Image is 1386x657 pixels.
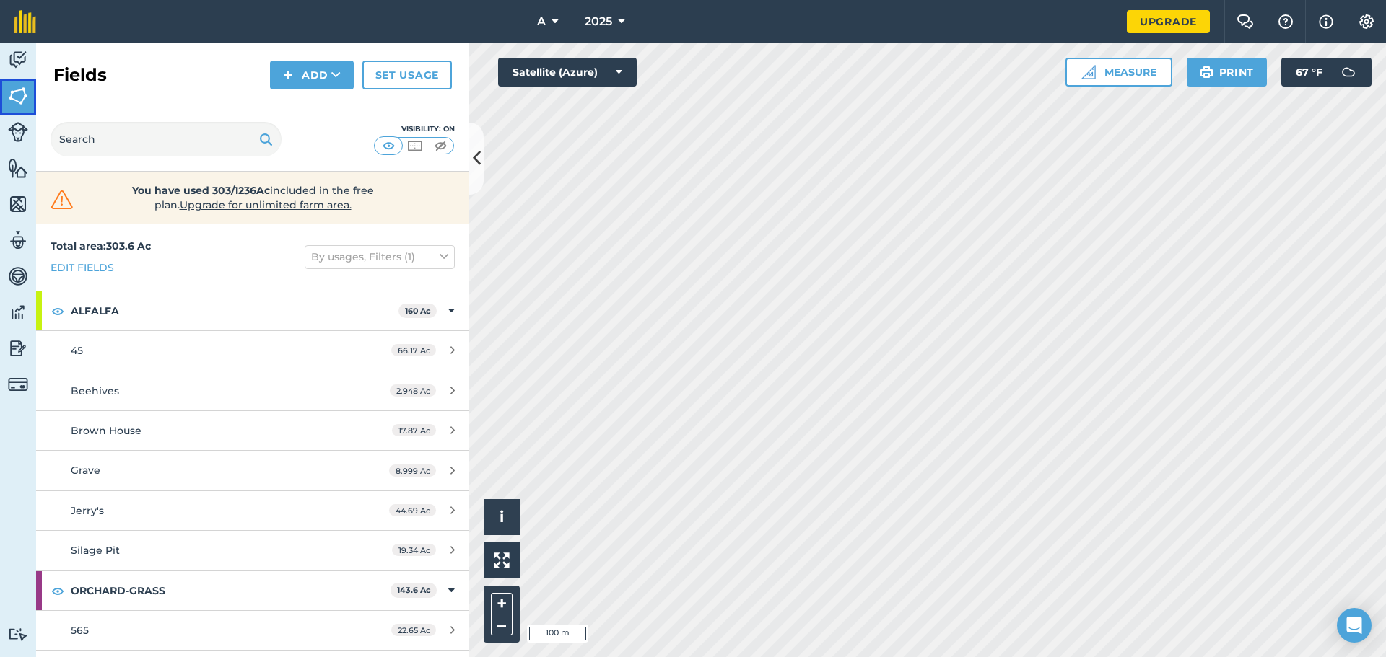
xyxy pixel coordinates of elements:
[71,291,398,330] strong: ALFALFA
[51,302,64,319] img: svg+xml;base64,PHN2ZyB4bWxucz0iaHR0cDovL3d3dy53My5vcmcvMjAwMC9zdmciIHdpZHRoPSIxOCIgaGVpZ2h0PSIyNC...
[53,63,107,87] h2: Fields
[71,344,83,357] span: 45
[14,10,36,33] img: fieldmargin Logo
[1277,14,1294,29] img: A question mark icon
[8,627,28,641] img: svg+xml;base64,PD94bWwgdmVyc2lvbj0iMS4wIiBlbmNvZGluZz0idXRmLTgiPz4KPCEtLSBHZW5lcmF0b3I6IEFkb2JlIE...
[36,371,469,410] a: Beehives2.948 Ac
[8,338,28,359] img: svg+xml;base64,PD94bWwgdmVyc2lvbj0iMS4wIiBlbmNvZGluZz0idXRmLTgiPz4KPCEtLSBHZW5lcmF0b3I6IEFkb2JlIE...
[374,123,455,135] div: Visibility: On
[36,611,469,650] a: 56522.65 Ac
[391,624,436,636] span: 22.65 Ac
[391,344,436,356] span: 66.17 Ac
[397,585,431,595] strong: 143.6 Ac
[500,508,504,526] span: i
[484,499,520,535] button: i
[71,504,104,517] span: Jerry's
[1081,65,1096,79] img: Ruler icon
[48,183,458,212] a: You have used 303/1236Acincluded in the free plan.Upgrade for unlimited farm area.
[585,13,612,30] span: 2025
[1237,14,1254,29] img: Two speech bubbles overlapping with the left bubble in the forefront
[537,13,546,30] span: A
[36,491,469,530] a: Jerry's44.69 Ac
[8,157,28,179] img: svg+xml;base64,PHN2ZyB4bWxucz0iaHR0cDovL3d3dy53My5vcmcvMjAwMC9zdmciIHdpZHRoPSI1NiIgaGVpZ2h0PSI2MC...
[8,301,28,323] img: svg+xml;base64,PD94bWwgdmVyc2lvbj0iMS4wIiBlbmNvZGluZz0idXRmLTgiPz4KPCEtLSBHZW5lcmF0b3I6IEFkb2JlIE...
[99,183,406,212] span: included in the free plan .
[8,374,28,394] img: svg+xml;base64,PD94bWwgdmVyc2lvbj0iMS4wIiBlbmNvZGluZz0idXRmLTgiPz4KPCEtLSBHZW5lcmF0b3I6IEFkb2JlIE...
[1337,608,1372,643] div: Open Intercom Messenger
[1187,58,1268,87] button: Print
[305,245,455,268] button: By usages, Filters (1)
[51,260,114,275] a: Edit fields
[8,49,28,71] img: svg+xml;base64,PD94bWwgdmVyc2lvbj0iMS4wIiBlbmNvZGluZz0idXRmLTgiPz4KPCEtLSBHZW5lcmF0b3I6IEFkb2JlIE...
[432,138,450,153] img: svg+xml;base64,PHN2ZyB4bWxucz0iaHR0cDovL3d3dy53My5vcmcvMjAwMC9zdmciIHdpZHRoPSI1MCIgaGVpZ2h0PSI0MC...
[390,384,436,397] span: 2.948 Ac
[498,58,637,87] button: Satellite (Azure)
[8,229,28,251] img: svg+xml;base64,PD94bWwgdmVyc2lvbj0iMS4wIiBlbmNvZGluZz0idXRmLTgiPz4KPCEtLSBHZW5lcmF0b3I6IEFkb2JlIE...
[71,624,89,637] span: 565
[1319,13,1333,30] img: svg+xml;base64,PHN2ZyB4bWxucz0iaHR0cDovL3d3dy53My5vcmcvMjAwMC9zdmciIHdpZHRoPSIxNyIgaGVpZ2h0PSIxNy...
[71,424,141,437] span: Brown House
[48,189,77,211] img: svg+xml;base64,PHN2ZyB4bWxucz0iaHR0cDovL3d3dy53My5vcmcvMjAwMC9zdmciIHdpZHRoPSIzMiIgaGVpZ2h0PSIzMC...
[270,61,354,89] button: Add
[392,424,436,436] span: 17.87 Ac
[51,239,151,252] strong: Total area : 303.6 Ac
[132,184,270,197] strong: You have used 303/1236Ac
[392,544,436,556] span: 19.34 Ac
[1358,14,1375,29] img: A cog icon
[406,138,424,153] img: svg+xml;base64,PHN2ZyB4bWxucz0iaHR0cDovL3d3dy53My5vcmcvMjAwMC9zdmciIHdpZHRoPSI1MCIgaGVpZ2h0PSI0MC...
[405,306,431,316] strong: 160 Ac
[8,265,28,287] img: svg+xml;base64,PD94bWwgdmVyc2lvbj0iMS4wIiBlbmNvZGluZz0idXRmLTgiPz4KPCEtLSBHZW5lcmF0b3I6IEFkb2JlIE...
[8,85,28,107] img: svg+xml;base64,PHN2ZyB4bWxucz0iaHR0cDovL3d3dy53My5vcmcvMjAwMC9zdmciIHdpZHRoPSI1NiIgaGVpZ2h0PSI2MC...
[1127,10,1210,33] a: Upgrade
[380,138,398,153] img: svg+xml;base64,PHN2ZyB4bWxucz0iaHR0cDovL3d3dy53My5vcmcvMjAwMC9zdmciIHdpZHRoPSI1MCIgaGVpZ2h0PSI0MC...
[259,131,273,148] img: svg+xml;base64,PHN2ZyB4bWxucz0iaHR0cDovL3d3dy53My5vcmcvMjAwMC9zdmciIHdpZHRoPSIxOSIgaGVpZ2h0PSIyNC...
[71,384,119,397] span: Beehives
[51,582,64,599] img: svg+xml;base64,PHN2ZyB4bWxucz0iaHR0cDovL3d3dy53My5vcmcvMjAwMC9zdmciIHdpZHRoPSIxOCIgaGVpZ2h0PSIyNC...
[36,331,469,370] a: 4566.17 Ac
[36,531,469,570] a: Silage Pit19.34 Ac
[36,411,469,450] a: Brown House17.87 Ac
[1065,58,1172,87] button: Measure
[36,291,469,330] div: ALFALFA160 Ac
[8,193,28,215] img: svg+xml;base64,PHN2ZyB4bWxucz0iaHR0cDovL3d3dy53My5vcmcvMjAwMC9zdmciIHdpZHRoPSI1NiIgaGVpZ2h0PSI2MC...
[36,451,469,490] a: Grave8.999 Ac
[1281,58,1372,87] button: 67 °F
[8,122,28,142] img: svg+xml;base64,PD94bWwgdmVyc2lvbj0iMS4wIiBlbmNvZGluZz0idXRmLTgiPz4KPCEtLSBHZW5lcmF0b3I6IEFkb2JlIE...
[389,464,436,477] span: 8.999 Ac
[494,552,510,568] img: Four arrows, one pointing top left, one top right, one bottom right and the last bottom left
[71,571,391,610] strong: ORCHARD-GRASS
[1200,63,1213,81] img: svg+xml;base64,PHN2ZyB4bWxucz0iaHR0cDovL3d3dy53My5vcmcvMjAwMC9zdmciIHdpZHRoPSIxOSIgaGVpZ2h0PSIyNC...
[389,504,436,516] span: 44.69 Ac
[71,464,100,477] span: Grave
[180,198,352,211] span: Upgrade for unlimited farm area.
[283,66,293,84] img: svg+xml;base64,PHN2ZyB4bWxucz0iaHR0cDovL3d3dy53My5vcmcvMjAwMC9zdmciIHdpZHRoPSIxNCIgaGVpZ2h0PSIyNC...
[491,593,513,614] button: +
[51,122,282,156] input: Search
[1334,58,1363,87] img: svg+xml;base64,PD94bWwgdmVyc2lvbj0iMS4wIiBlbmNvZGluZz0idXRmLTgiPz4KPCEtLSBHZW5lcmF0b3I6IEFkb2JlIE...
[36,571,469,610] div: ORCHARD-GRASS143.6 Ac
[362,61,452,89] a: Set usage
[71,544,120,557] span: Silage Pit
[491,614,513,635] button: –
[1296,58,1322,87] span: 67 ° F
